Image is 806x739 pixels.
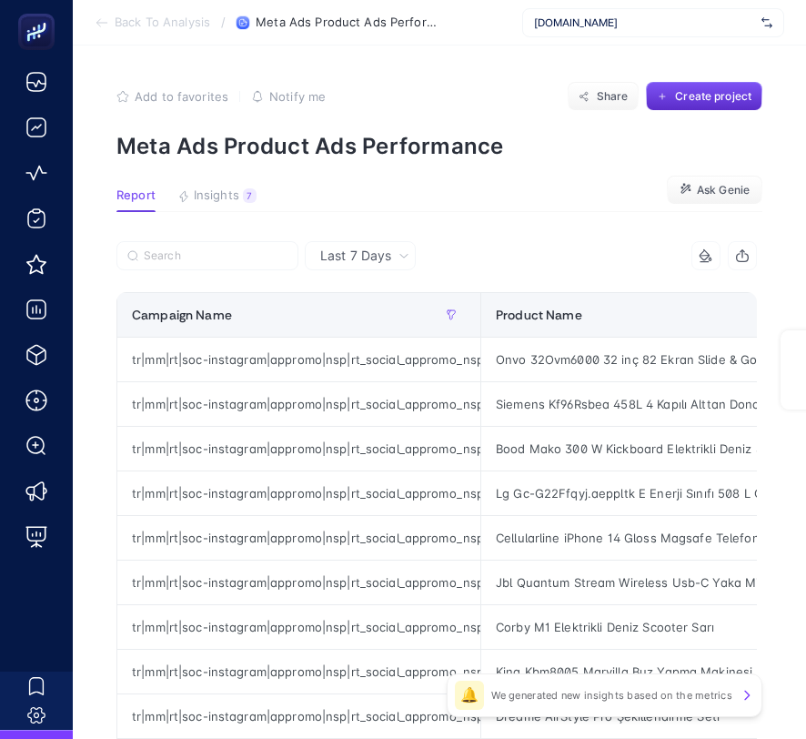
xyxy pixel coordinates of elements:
[132,308,232,322] span: Campaign Name
[194,188,239,203] span: Insights
[667,176,762,205] button: Ask Genie
[243,188,257,203] div: 7
[116,188,156,203] span: Report
[534,15,754,30] span: [DOMAIN_NAME]
[117,427,480,471] div: tr|mm|rt|soc-instagram|appromo|nsp|rt_social_appromo_nsp_na_meta-ios|na|d2c|AOP|OSB0002D66
[116,89,228,104] button: Add to favorites
[117,471,480,515] div: tr|mm|rt|soc-instagram|appromo|nsp|rt_social_appromo_nsp_na_meta-ios|na|d2c|AOP|OSB0002D66
[675,89,751,104] span: Create project
[117,561,480,604] div: tr|mm|rt|soc-instagram|appromo|nsp|rt_social_appromo_nsp_na_meta-ios|na|d2c|AOP|OSB0002D66
[117,650,480,693] div: tr|mm|rt|soc-instagram|appromo|nsp|rt_social_appromo_nsp_na_meta-ios|na|d2c|AOP|OSB0002D66
[455,681,484,710] div: 🔔
[116,133,762,159] p: Meta Ads Product Ads Performance
[221,15,226,29] span: /
[269,89,326,104] span: Notify me
[646,82,762,111] button: Create project
[320,247,391,265] span: Last 7 Days
[117,605,480,649] div: tr|mm|rt|soc-instagram|appromo|nsp|rt_social_appromo_nsp_na_meta-ios|na|d2c|AOP|OSB0002D66
[115,15,210,30] span: Back To Analysis
[761,14,772,32] img: svg%3e
[697,183,750,197] span: Ask Genie
[117,694,480,738] div: tr|mm|rt|soc-instagram|appromo|nsp|rt_social_appromo_nsp_na_meta-ios|na|d2c|AOP|OSB0002D66
[496,308,582,322] span: Product Name
[568,82,639,111] button: Share
[117,516,480,560] div: tr|mm|rt|soc-instagram|appromo|nsp|rt_social_appromo_nsp_na_meta-android|na|d2c|AOP|OSB0002D62
[144,249,287,263] input: Search
[251,89,326,104] button: Notify me
[256,15,438,30] span: Meta Ads Product Ads Performance
[491,688,732,703] p: We generated new insights based on the metrics
[135,89,228,104] span: Add to favorites
[117,338,480,381] div: tr|mm|rt|soc-instagram|appromo|nsp|rt_social_appromo_nsp_na_meta-ios|na|d2c|AOP|OSB0002D66
[597,89,629,104] span: Share
[117,382,480,426] div: tr|mm|rt|soc-instagram|appromo|nsp|rt_social_appromo_nsp_na_meta-ios|na|d2c|AOP|OSB0002D66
